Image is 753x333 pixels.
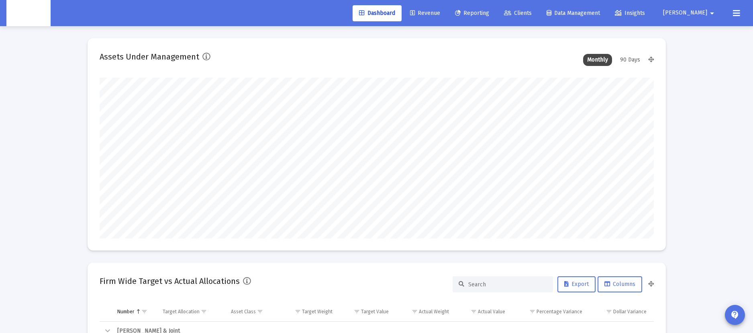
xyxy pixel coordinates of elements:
button: Export [557,276,596,292]
a: Insights [608,5,651,21]
td: Column Target Allocation [157,302,225,321]
mat-icon: contact_support [730,310,740,320]
span: Revenue [410,10,440,16]
span: Reporting [455,10,489,16]
button: [PERSON_NAME] [653,5,726,21]
div: Dollar Variance [613,308,647,315]
td: Column Percentage Variance [511,302,588,321]
input: Search [468,281,547,288]
td: Column Actual Value [455,302,511,321]
div: Actual Weight [419,308,449,315]
mat-icon: arrow_drop_down [707,5,717,21]
a: Clients [498,5,538,21]
span: Columns [604,281,635,288]
img: Dashboard [12,5,45,21]
span: Export [564,281,589,288]
td: Column Target Value [338,302,394,321]
span: Clients [504,10,532,16]
a: Revenue [404,5,447,21]
div: Asset Class [231,308,256,315]
span: Show filter options for column 'Target Allocation' [201,308,207,314]
span: Show filter options for column 'Percentage Variance' [529,308,535,314]
span: Insights [615,10,645,16]
div: Number [117,308,134,315]
span: Show filter options for column 'Target Value' [354,308,360,314]
div: Target Allocation [163,308,200,315]
td: Column Dollar Variance [588,302,654,321]
span: Dashboard [359,10,395,16]
div: Target Weight [302,308,333,315]
span: Show filter options for column 'Actual Value' [471,308,477,314]
td: Column Target Weight [278,302,338,321]
div: 90 Days [616,54,644,66]
div: Actual Value [478,308,505,315]
span: Show filter options for column 'Asset Class' [257,308,263,314]
span: Show filter options for column 'Actual Weight' [412,308,418,314]
button: Columns [598,276,642,292]
td: Column Actual Weight [394,302,455,321]
a: Reporting [449,5,496,21]
span: Show filter options for column 'Dollar Variance' [606,308,612,314]
a: Data Management [540,5,606,21]
span: [PERSON_NAME] [663,10,707,16]
div: Percentage Variance [537,308,582,315]
td: Column Asset Class [225,302,278,321]
div: Monthly [583,54,612,66]
span: Data Management [547,10,600,16]
h2: Firm Wide Target vs Actual Allocations [100,275,240,288]
h2: Assets Under Management [100,50,199,63]
a: Dashboard [353,5,402,21]
td: Column Number [112,302,157,321]
div: Target Value [361,308,389,315]
span: Show filter options for column 'Number' [141,308,147,314]
span: Show filter options for column 'Target Weight' [295,308,301,314]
